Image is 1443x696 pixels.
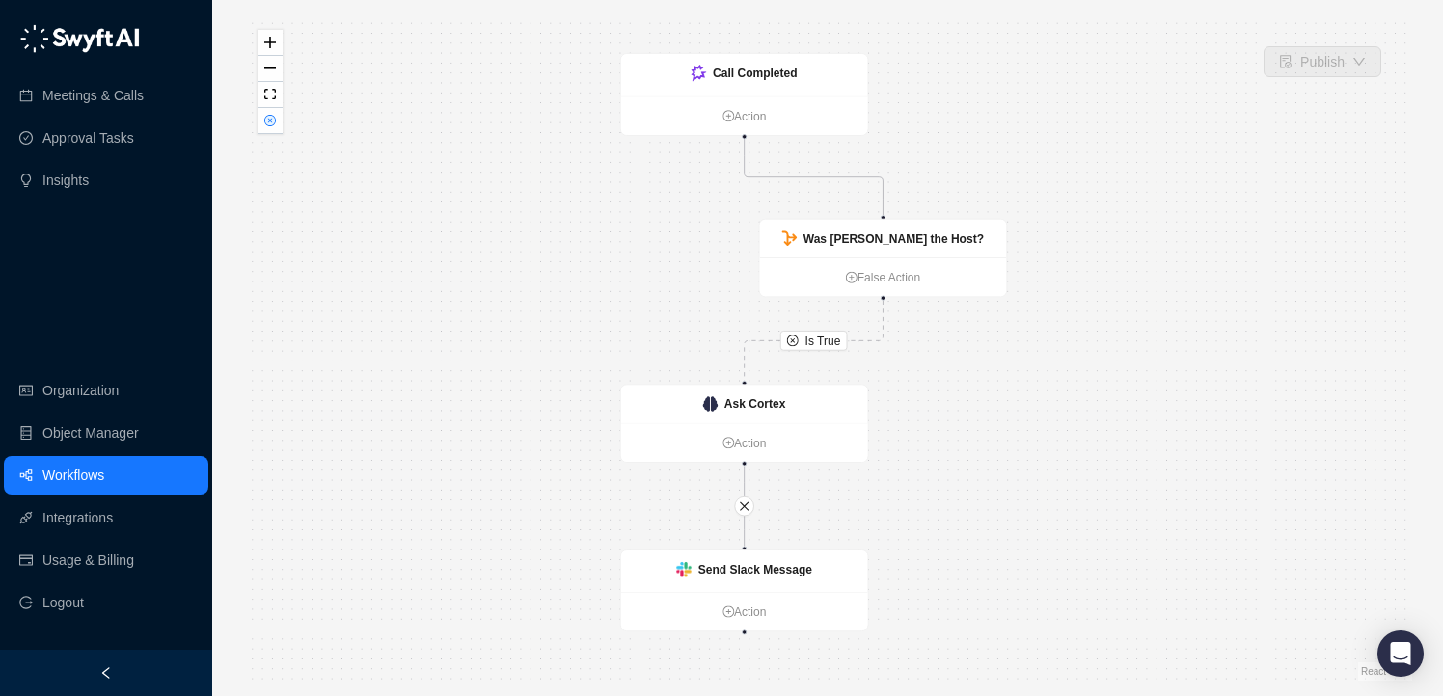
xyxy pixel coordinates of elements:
[1264,46,1381,77] button: Publish
[621,107,868,125] a: Action
[722,437,734,448] span: plus-circle
[19,24,140,53] img: logo-05li4sbe.png
[787,335,799,346] span: close-circle
[692,65,706,81] img: gong-Dwh8HbPa.png
[42,119,134,157] a: Approval Tasks
[760,268,1007,286] a: False Action
[846,271,858,282] span: plus-circle
[99,666,113,680] span: left
[713,67,797,80] strong: Call Completed
[620,53,869,136] div: Call Completedplus-circleAction
[722,605,734,617] span: plus-circle
[803,231,984,245] strong: Was [PERSON_NAME] the Host?
[19,596,33,609] span: logout
[258,108,283,134] button: close-circle
[42,76,144,115] a: Meetings & Calls
[1377,630,1424,677] div: Open Intercom Messenger
[1361,666,1409,677] a: React Flow attribution
[676,562,691,576] img: slack-Cn3INd-T.png
[258,30,283,56] button: zoom in
[739,500,750,512] span: close
[258,56,283,82] button: zoom out
[42,456,104,495] a: Workflows
[724,397,785,411] strong: Ask Cortex
[42,583,84,622] span: Logout
[759,219,1008,298] div: Was [PERSON_NAME] the Host?plus-circleFalse Action
[42,498,113,537] a: Integrations
[745,139,884,215] g: Edge from 74e77410-60e1-013e-5ef4-1a7e402dcacc to b26e6760-64af-013e-b2fa-1a449dab0eac
[805,332,841,350] span: Is True
[42,371,119,410] a: Organization
[621,434,868,452] a: Action
[258,82,283,108] button: fit view
[722,110,734,121] span: plus-circle
[621,602,868,621] a: Action
[698,563,812,576] strong: Send Slack Message
[42,541,134,579] a: Usage & Billing
[620,549,869,631] div: Send Slack Messageplus-circleAction
[264,115,276,126] span: close-circle
[780,331,847,351] button: Is True
[620,384,869,463] div: Ask Cortexplus-circleAction
[42,161,89,200] a: Insights
[745,301,884,381] g: Edge from b26e6760-64af-013e-b2fa-1a449dab0eac to ba126dc0-60e1-013e-8e0e-5ea42451d6cc
[42,414,139,452] a: Object Manager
